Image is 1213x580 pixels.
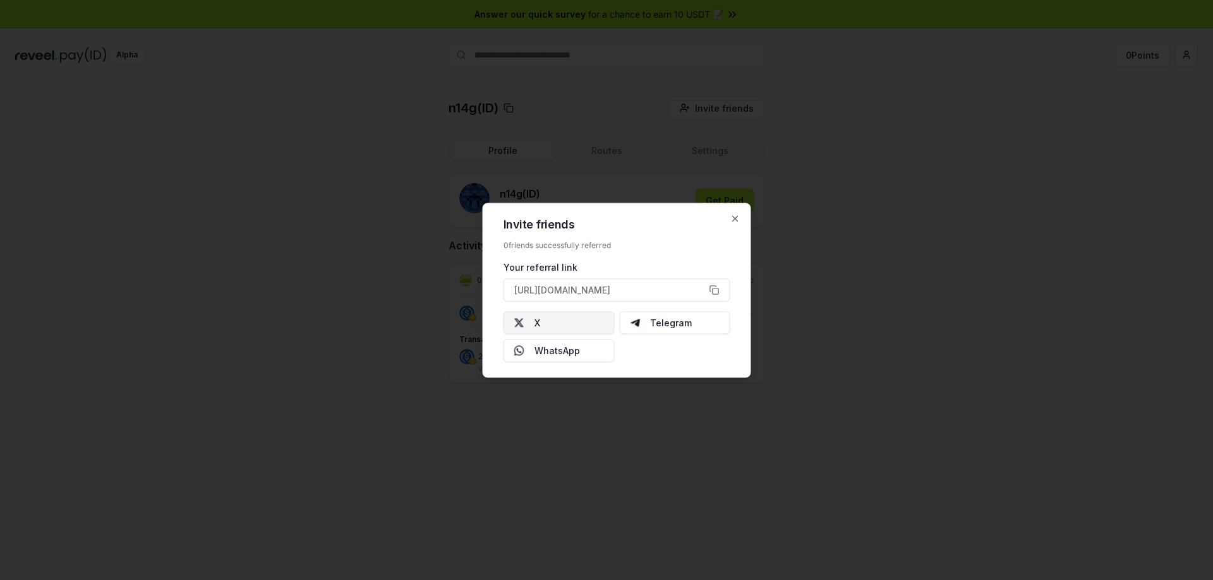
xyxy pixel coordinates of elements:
[514,317,524,328] img: X
[504,240,730,250] div: 0 friends successfully referred
[630,317,640,328] img: Telegram
[504,311,615,334] button: X
[619,311,730,334] button: Telegram
[514,345,524,355] img: Whatsapp
[514,283,610,297] span: [URL][DOMAIN_NAME]
[504,260,730,273] div: Your referral link
[504,218,730,230] h2: Invite friends
[504,339,615,362] button: WhatsApp
[504,278,730,301] button: [URL][DOMAIN_NAME]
